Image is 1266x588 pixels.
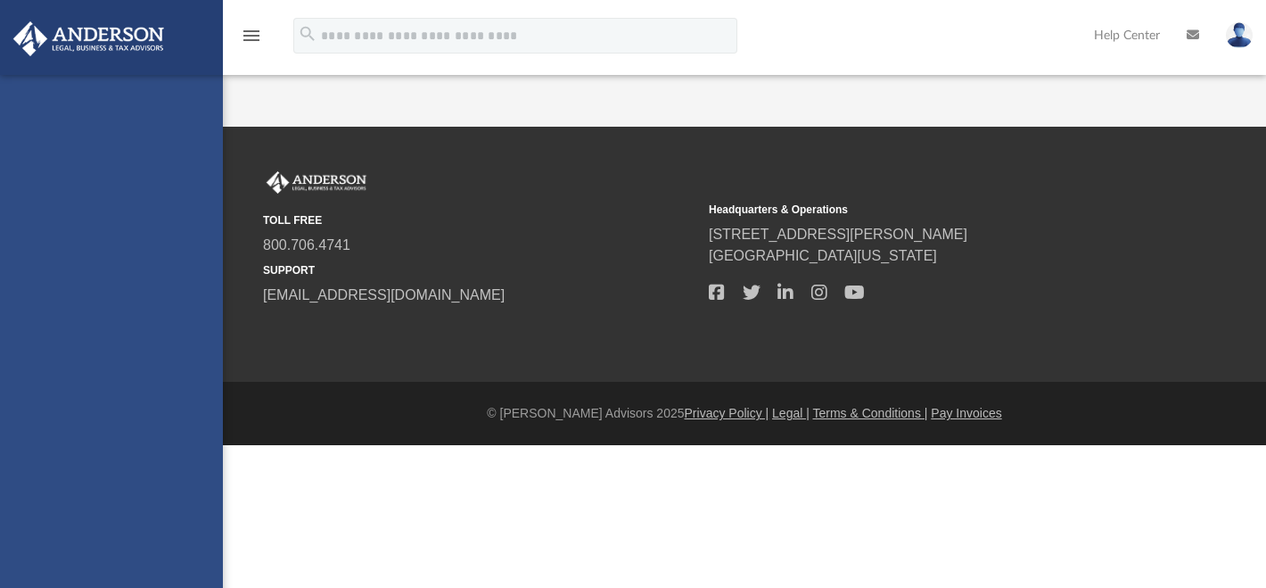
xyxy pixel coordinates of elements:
i: menu [241,25,262,46]
a: [GEOGRAPHIC_DATA][US_STATE] [709,248,937,263]
a: Legal | [772,406,810,420]
small: Headquarters & Operations [709,202,1142,218]
img: User Pic [1226,22,1253,48]
div: © [PERSON_NAME] Advisors 2025 [223,404,1266,423]
a: 800.706.4741 [263,237,350,253]
a: Pay Invoices [931,406,1001,420]
a: [EMAIL_ADDRESS][DOMAIN_NAME] [263,287,505,302]
small: TOLL FREE [263,212,696,228]
img: Anderson Advisors Platinum Portal [8,21,169,56]
a: [STREET_ADDRESS][PERSON_NAME] [709,227,967,242]
i: search [298,24,317,44]
a: Privacy Policy | [685,406,769,420]
small: SUPPORT [263,262,696,278]
a: menu [241,34,262,46]
img: Anderson Advisors Platinum Portal [263,171,370,195]
a: Terms & Conditions | [813,406,928,420]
